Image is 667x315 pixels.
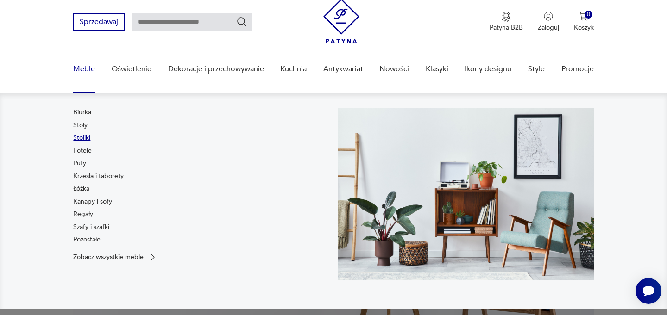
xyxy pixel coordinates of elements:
a: Stoły [73,121,88,130]
img: Ikona koszyka [579,12,588,21]
a: Klasyki [426,51,448,87]
a: Stoliki [73,133,90,142]
iframe: Smartsupp widget button [636,278,661,304]
img: 969d9116629659dbb0bd4e745da535dc.jpg [338,108,594,280]
img: Ikonka użytkownika [544,12,553,21]
a: Dekoracje i przechowywanie [168,51,264,87]
a: Pozostałe [73,235,101,244]
a: Oświetlenie [112,51,151,87]
a: Promocje [561,51,594,87]
p: Koszyk [574,23,594,32]
button: Zaloguj [538,12,559,32]
a: Pufy [73,159,86,168]
a: Łóżka [73,184,89,193]
p: Zobacz wszystkie meble [73,254,144,260]
a: Kanapy i sofy [73,197,112,206]
a: Kuchnia [280,51,307,87]
a: Meble [73,51,95,87]
a: Nowości [379,51,409,87]
a: Regały [73,210,93,219]
a: Antykwariat [323,51,363,87]
a: Ikona medaluPatyna B2B [490,12,523,32]
a: Style [528,51,545,87]
div: 0 [585,11,592,19]
a: Sprzedawaj [73,19,125,26]
a: Fotele [73,146,92,155]
a: Biurka [73,108,91,117]
p: Patyna B2B [490,23,523,32]
a: Krzesła i taborety [73,172,124,181]
a: Ikony designu [465,51,511,87]
button: 0Koszyk [574,12,594,32]
img: Ikona medalu [502,12,511,22]
button: Patyna B2B [490,12,523,32]
button: Sprzedawaj [73,13,125,31]
button: Szukaj [236,16,247,27]
p: Zaloguj [538,23,559,32]
a: Zobacz wszystkie meble [73,253,157,262]
a: Szafy i szafki [73,222,109,232]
